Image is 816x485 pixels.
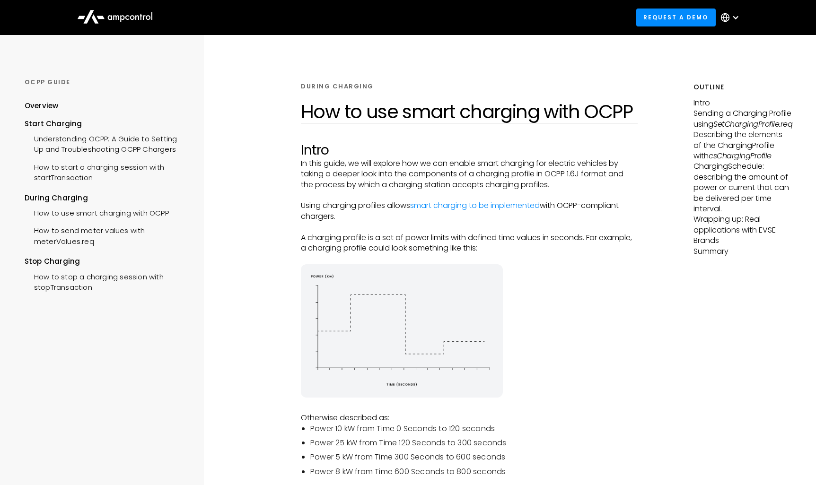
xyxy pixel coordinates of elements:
h1: How to use smart charging with OCPP [301,100,638,123]
p: ‍ [301,222,638,232]
em: csChargingProfile [709,150,772,161]
p: A charging profile is a set of power limits with defined time values in seconds. For example, a c... [301,233,638,254]
a: How to send meter values with meterValues.req [25,221,188,249]
li: Power 8 kW from Time 600 Seconds to 800 seconds [310,467,638,477]
a: How to start a charging session with startTransaction [25,157,188,186]
div: Company [521,12,563,23]
a: How to stop a charging session with stopTransaction [25,267,188,295]
a: Understanding OCPP: A Guide to Setting Up and Troubleshooting OCPP Chargers [25,129,188,157]
div: Solutions [303,12,340,23]
em: SetChargingProfile.req [713,119,792,130]
div: Start Charging [25,119,188,129]
li: Power 25 kW from Time 120 Seconds to 300 seconds [310,438,638,448]
p: ChargingSchedule: describing the amount of power or current that can be delivered per time interval. [693,161,791,214]
p: ‍ [301,253,638,264]
img: energy diagram [301,264,503,398]
p: Otherwise described as: [301,413,638,423]
div: Stop Charging [25,256,188,267]
a: How to use smart charging with OCPP [25,203,169,221]
div: Customers [370,12,417,23]
p: ‍ [301,402,638,413]
p: Wrapping up: Real applications with EVSE Brands [693,214,791,246]
p: Intro [693,98,791,108]
li: Power 5 kW from Time 300 Seconds to 600 seconds [310,452,638,462]
p: Sending a Charging Profile using [693,108,791,130]
div: During Charging [25,193,188,203]
div: Products [235,12,272,23]
li: Power 10 kW from Time 0 Seconds to 120 seconds [310,424,638,434]
a: Request a demo [636,9,716,26]
div: OCPP GUIDE [25,78,188,87]
div: DURING CHARGING [301,82,374,91]
p: ‍ [301,190,638,200]
div: Resources [447,12,491,23]
h2: Intro [301,142,638,158]
p: Summary [693,246,791,257]
div: Overview [25,101,59,111]
a: Overview [25,101,59,118]
h5: Outline [693,82,791,92]
a: smart charging to be implemented [410,200,540,211]
p: In this guide, we will explore how we can enable smart charging for electric vehicles by taking a... [301,158,638,190]
p: Using charging profiles allows with OCPP-compliant chargers. [301,200,638,222]
p: Describing the elements of the ChargingProfile with [693,130,791,161]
